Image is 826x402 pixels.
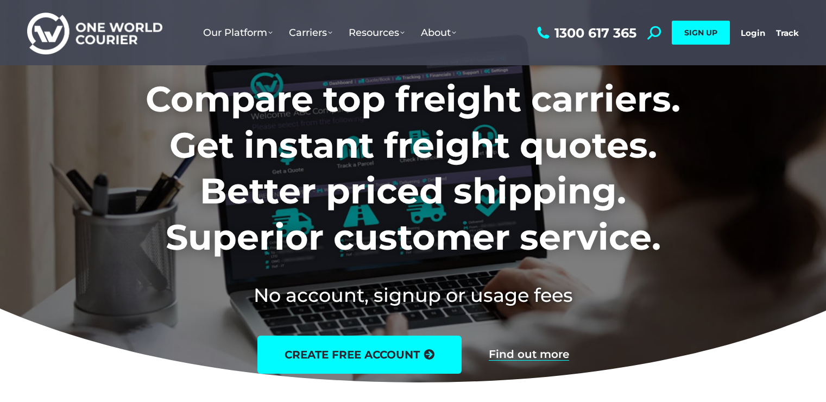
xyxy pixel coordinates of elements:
[684,28,717,38] span: SIGN UP
[203,27,273,39] span: Our Platform
[776,28,799,38] a: Track
[341,16,413,50] a: Resources
[349,27,405,39] span: Resources
[489,349,569,361] a: Find out more
[672,21,730,45] a: SIGN UP
[74,76,752,260] h1: Compare top freight carriers. Get instant freight quotes. Better priced shipping. Superior custom...
[413,16,464,50] a: About
[281,16,341,50] a: Carriers
[534,26,636,40] a: 1300 617 365
[27,11,162,55] img: One World Courier
[421,27,456,39] span: About
[741,28,765,38] a: Login
[74,282,752,308] h2: No account, signup or usage fees
[257,336,462,374] a: create free account
[195,16,281,50] a: Our Platform
[289,27,332,39] span: Carriers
